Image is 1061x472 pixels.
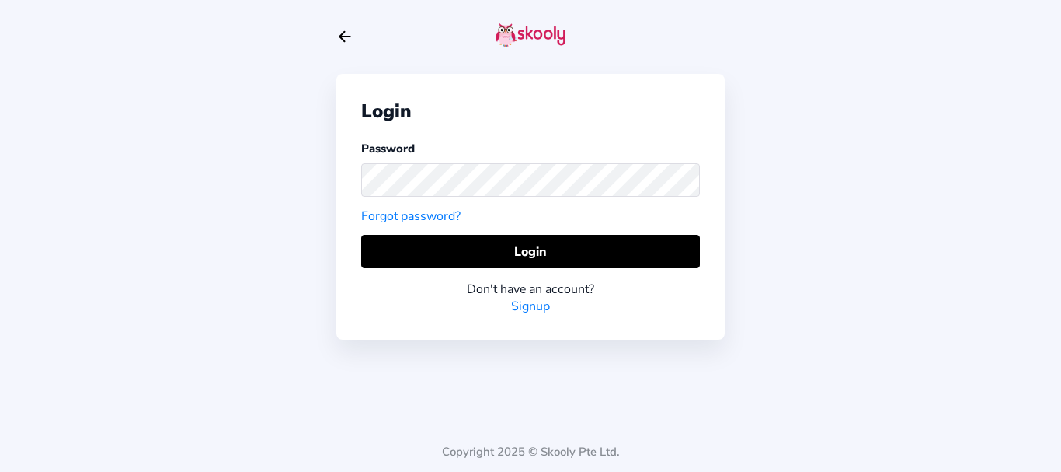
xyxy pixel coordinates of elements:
label: Password [361,141,415,156]
button: eye outlineeye off outline [677,172,700,188]
img: skooly-logo.png [496,23,565,47]
button: Login [361,235,700,268]
div: Don't have an account? [361,281,700,298]
a: Forgot password? [361,208,461,225]
a: Signup [511,298,550,315]
ion-icon: eye outline [677,172,693,188]
div: Login [361,99,700,124]
button: arrow back outline [336,28,353,45]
